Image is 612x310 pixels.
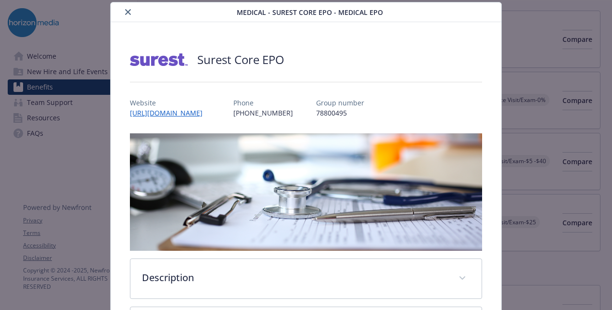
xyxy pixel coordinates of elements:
[197,52,284,68] h2: Surest Core EPO
[237,7,383,17] span: Medical - Surest Core EPO - Medical EPO
[233,98,293,108] p: Phone
[316,98,364,108] p: Group number
[130,98,210,108] p: Website
[233,108,293,118] p: [PHONE_NUMBER]
[316,108,364,118] p: 78800495
[130,259,482,298] div: Description
[130,45,188,74] img: Surest
[142,271,447,285] p: Description
[130,133,482,251] img: banner
[122,6,134,18] button: close
[130,108,210,117] a: [URL][DOMAIN_NAME]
